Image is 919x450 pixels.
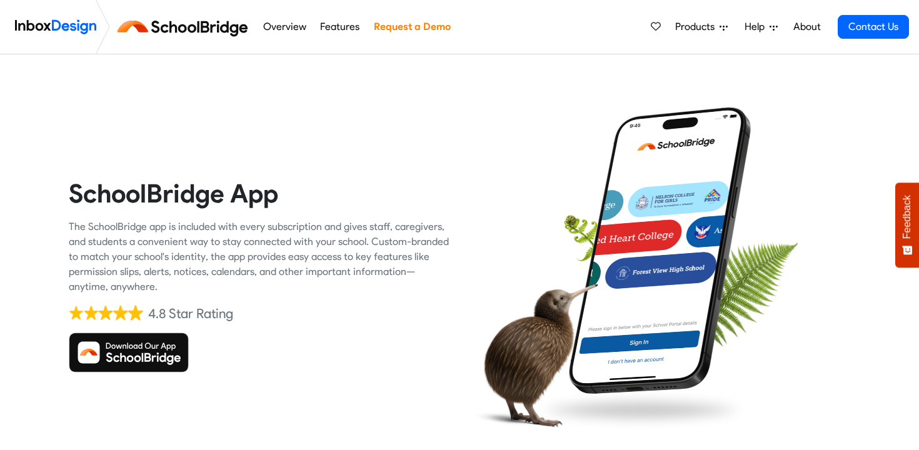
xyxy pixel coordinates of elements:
a: Request a Demo [370,14,454,39]
span: Products [675,19,720,34]
img: schoolbridge logo [115,12,256,42]
a: Help [740,14,783,39]
a: Features [317,14,363,39]
img: phone.png [560,106,760,395]
a: Products [670,14,733,39]
img: shadow.png [533,387,750,433]
span: Feedback [901,195,913,239]
a: Contact Us [838,15,909,39]
a: About [790,14,824,39]
span: Help [745,19,770,34]
img: Download SchoolBridge App [69,332,189,372]
a: Overview [259,14,309,39]
img: kiwi_bird.png [469,272,598,437]
button: Feedback - Show survey [895,182,919,267]
div: The SchoolBridge app is included with every subscription and gives staff, caregivers, and student... [69,219,450,294]
div: 4.8 Star Rating [148,304,233,323]
heading: SchoolBridge App [69,177,450,209]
